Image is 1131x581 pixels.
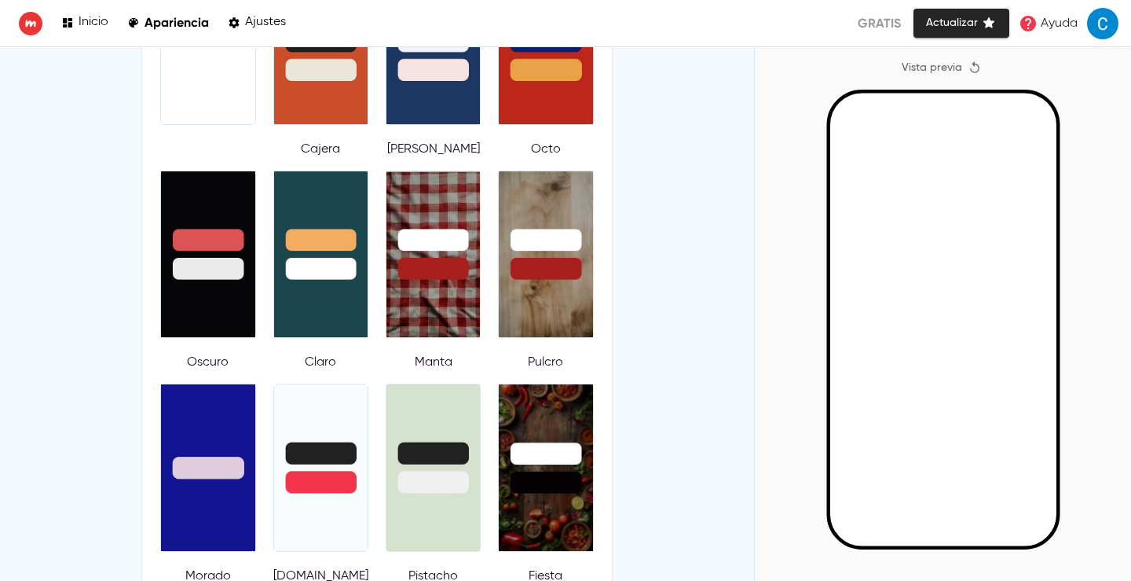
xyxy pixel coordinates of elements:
p: [PERSON_NAME] [380,140,486,159]
iframe: Mobile Preview [830,94,1056,546]
p: Oscuro [155,353,261,372]
p: Gratis [858,14,901,33]
p: Manta [380,353,486,372]
p: Apariencia [145,15,209,30]
span: Actualizar [926,13,997,33]
p: Cajera [268,140,374,159]
a: Apariencia [127,13,209,34]
p: Octo [492,140,598,159]
p: Ajustes [245,15,286,30]
a: Ajustes [228,13,286,34]
a: Inicio [61,13,108,34]
p: Pulcro [492,353,598,372]
p: Inicio [79,15,108,30]
a: Ayuda [1014,9,1082,38]
p: Claro [268,353,374,372]
img: ACg8ocIwIUEFlS2Vb0-uLIt0l1PW5XkZY-K-wVho2N4mYDstkhnQWg=s96-c [1087,8,1118,39]
p: Ayuda [1041,14,1078,33]
button: Actualizar [913,9,1009,38]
